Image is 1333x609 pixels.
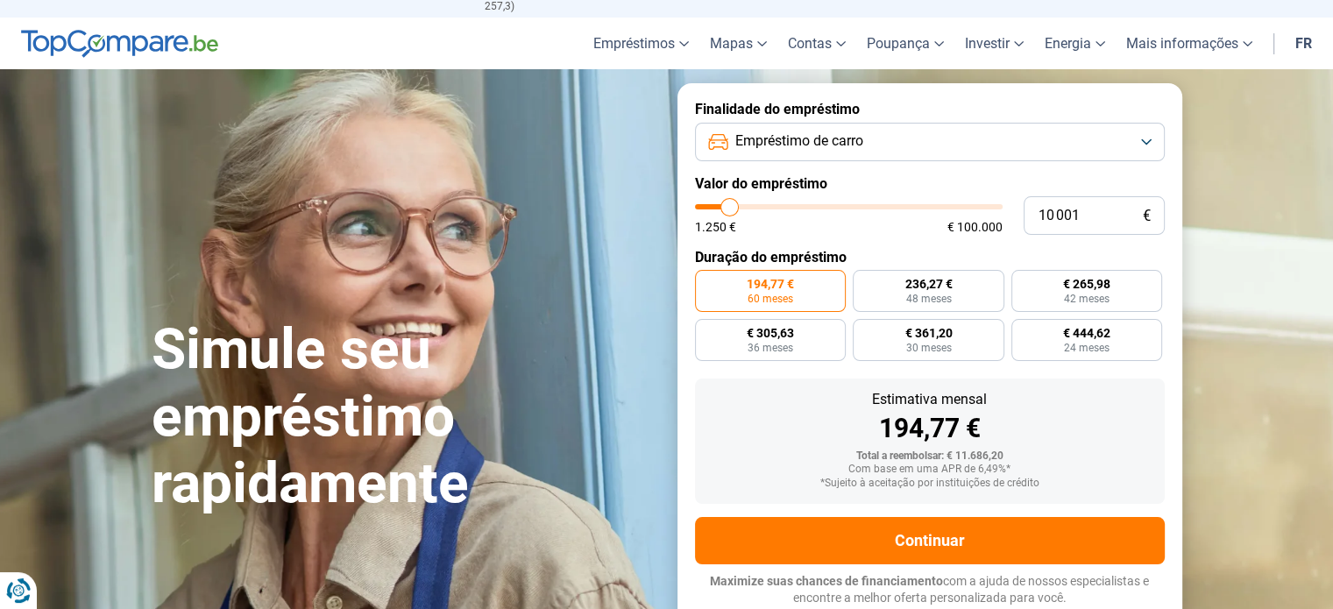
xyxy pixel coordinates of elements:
font: Continuar [895,531,965,549]
font: 60 meses [748,293,793,305]
font: Duração do empréstimo [695,249,847,266]
font: Investir [965,35,1010,52]
img: TopCompare [21,30,218,58]
a: Mapas [699,18,777,69]
font: Empréstimo de carro [735,132,863,149]
font: € 100.000 [947,220,1003,234]
button: Empréstimo de carro [695,123,1165,161]
font: Energia [1045,35,1091,52]
font: Mapas [710,35,753,52]
font: € 444,62 [1063,326,1110,340]
a: Energia [1034,18,1116,69]
font: Maximize suas chances de financiamento [710,574,943,588]
font: 24 meses [1064,342,1110,354]
a: Mais informações [1116,18,1263,69]
font: Mais informações [1126,35,1238,52]
a: Empréstimos [583,18,699,69]
font: *Sujeito à aceitação por instituições de crédito [820,477,1039,489]
a: Investir [954,18,1034,69]
font: 194,77 € [879,413,981,443]
font: 36 meses [748,342,793,354]
font: Com base em uma APR de 6,49%* [848,463,1010,475]
button: Continuar [695,517,1165,564]
font: Estimativa mensal [872,391,987,407]
a: Contas [777,18,856,69]
font: 236,27 € [904,277,952,291]
font: € [1143,207,1151,224]
font: com a ajuda de nossos especialistas e encontre a melhor oferta personalizada para você. [793,574,1150,605]
font: 1.250 € [695,220,736,234]
font: Empréstimos [593,35,675,52]
font: Simule seu empréstimo rapidamente [152,316,469,517]
font: € 305,63 [747,326,794,340]
font: Finalidade do empréstimo [695,101,860,117]
font: 42 meses [1064,293,1110,305]
font: Poupança [867,35,930,52]
font: fr [1295,35,1312,52]
font: Contas [788,35,832,52]
font: € 265,98 [1063,277,1110,291]
a: Poupança [856,18,954,69]
a: fr [1285,18,1322,69]
font: 48 meses [905,293,951,305]
font: 30 meses [905,342,951,354]
font: Valor do empréstimo [695,175,827,192]
font: € 361,20 [904,326,952,340]
font: Total a reembolsar: € 11.686,20 [856,450,1003,462]
font: 194,77 € [747,277,794,291]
